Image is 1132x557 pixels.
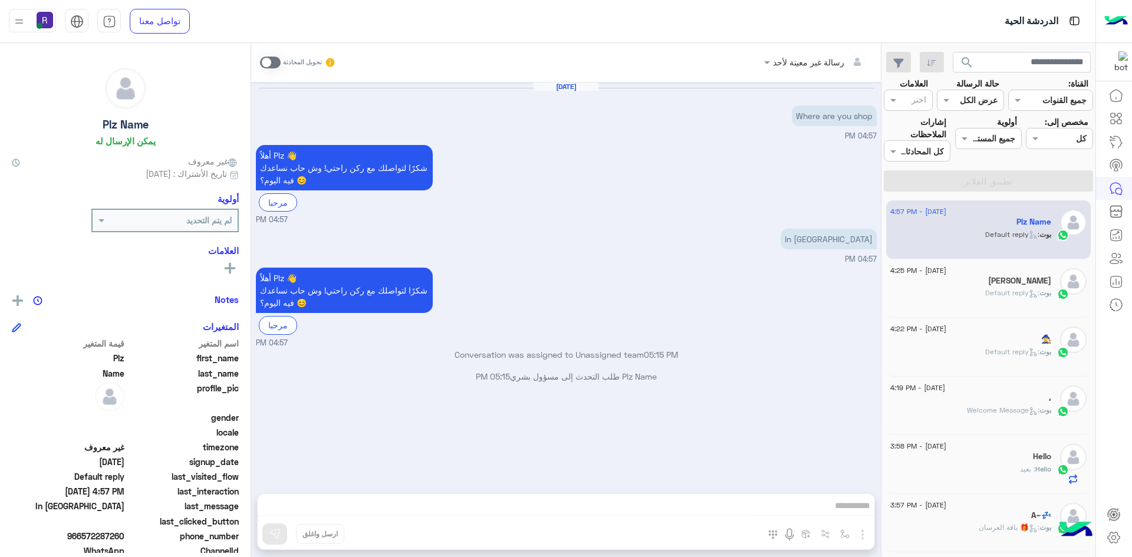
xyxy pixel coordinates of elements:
span: : Welcome Message [967,406,1039,414]
label: حالة الرسالة [956,77,999,90]
a: tab [97,9,121,34]
span: In Riyadh [12,500,124,512]
span: : Default reply [985,230,1039,239]
span: 04:57 PM [256,215,288,226]
span: [DATE] - 3:58 PM [890,441,946,451]
h6: أولوية [218,193,239,204]
label: إشارات الملاحظات [884,116,946,141]
span: غير معروف [188,155,239,167]
img: hulul-logo.png [1055,510,1097,551]
span: بوت [1039,406,1051,414]
span: phone_number [127,530,239,542]
span: Name [12,367,124,380]
img: defaultAdmin.png [95,382,124,411]
h5: Plz Name [103,118,149,131]
h6: [DATE] [534,83,598,91]
span: null [12,515,124,528]
span: تاريخ الأشتراك : [DATE] [146,167,227,180]
img: defaultAdmin.png [1060,444,1087,470]
span: 05:15 PM [644,350,678,360]
h6: المتغيرات [203,321,239,332]
label: العلامات [900,77,928,90]
button: تطبيق الفلاتر [884,170,1093,192]
span: : Default reply [985,347,1039,356]
small: تحويل المحادثة [283,58,322,67]
label: القناة: [1068,77,1088,90]
h5: ، [1048,393,1051,403]
span: 04:57 PM [845,255,877,263]
img: defaultAdmin.png [106,68,146,108]
a: تواصل معنا [130,9,190,34]
label: مخصص إلى: [1045,116,1088,128]
span: last_name [127,367,239,380]
span: 2025-08-15T13:57:16.338Z [12,456,124,468]
img: tab [103,15,116,28]
img: WhatsApp [1057,229,1069,241]
span: signup_date [127,456,239,468]
span: بعيد [1020,464,1035,473]
h5: Plz Name [1016,217,1051,227]
span: قيمة المتغير [12,337,124,350]
div: مرحبا [259,316,297,334]
img: userImage [37,12,53,28]
img: WhatsApp [1057,464,1069,476]
h5: Abu Azzam [988,276,1051,286]
img: WhatsApp [1057,288,1069,300]
h6: العلامات [12,245,239,256]
h5: Hello [1033,451,1051,462]
span: Hello [1035,464,1051,473]
img: WhatsApp [1057,347,1069,358]
p: 15/8/2025, 4:57 PM [792,106,877,126]
span: 04:57 PM [845,131,877,140]
img: Logo [1104,9,1128,34]
img: WhatsApp [1057,406,1069,417]
img: tab [1067,14,1082,28]
span: 966572287260 [12,530,124,542]
span: profile_pic [127,382,239,409]
img: defaultAdmin.png [1060,327,1087,353]
img: profile [12,14,27,29]
div: اختر [911,93,928,108]
span: بوت [1039,288,1051,297]
img: notes [33,296,42,305]
span: : 🎁 باقة العرسان [979,523,1039,532]
img: tab [70,15,84,28]
p: Conversation was assigned to Unassigned team [256,348,877,361]
span: 2 [12,545,124,557]
span: 05:15 PM [476,371,510,381]
button: search [953,52,982,77]
span: last_message [127,500,239,512]
span: Plz [12,352,124,364]
button: ارسل واغلق [296,524,344,544]
span: [DATE] - 4:57 PM [890,206,946,217]
span: last_visited_flow [127,470,239,483]
p: 15/8/2025, 4:57 PM [256,145,433,190]
div: مرحبا [259,193,297,212]
span: locale [127,426,239,439]
p: 15/8/2025, 4:57 PM [256,268,433,313]
span: [DATE] - 4:22 PM [890,324,946,334]
span: [DATE] - 4:19 PM [890,383,945,393]
img: defaultAdmin.png [1060,268,1087,295]
h6: يمكن الإرسال له [96,136,156,146]
span: gender [127,411,239,424]
span: ChannelId [127,545,239,557]
span: null [12,411,124,424]
span: بوت [1039,523,1051,532]
span: [DATE] - 3:57 PM [890,500,946,510]
p: Plz Name طلب التحدث إلى مسؤول بشري [256,370,877,383]
span: بوت [1039,347,1051,356]
span: غير معروف [12,441,124,453]
h5: A~💤 [1031,510,1051,520]
span: first_name [127,352,239,364]
img: defaultAdmin.png [1060,209,1087,236]
p: 15/8/2025, 4:57 PM [781,229,877,249]
span: last_interaction [127,485,239,497]
span: اسم المتغير [127,337,239,350]
span: null [12,426,124,439]
span: : Default reply [985,288,1039,297]
img: add [12,295,23,306]
h6: Notes [215,294,239,305]
span: [DATE] - 4:25 PM [890,265,946,276]
span: 2025-08-15T13:57:17.37Z [12,485,124,497]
